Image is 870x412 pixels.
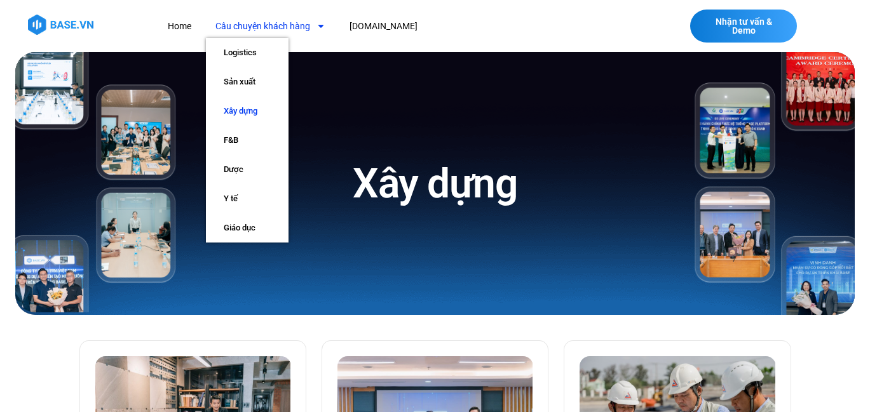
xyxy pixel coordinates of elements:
[158,15,201,38] a: Home
[206,184,289,213] a: Y tế
[353,157,517,210] h1: Xây dựng
[703,17,784,35] span: Nhận tư vấn & Demo
[690,10,797,43] a: Nhận tư vấn & Demo
[206,67,289,96] a: Sản xuất
[206,96,289,126] a: Xây dựng
[206,38,289,67] a: Logistics
[340,15,427,38] a: [DOMAIN_NAME]
[158,15,621,38] nav: Menu
[206,15,335,38] a: Câu chuyện khách hàng
[206,155,289,184] a: Dược
[206,38,289,243] ul: Câu chuyện khách hàng
[206,126,289,155] a: F&B
[206,213,289,243] a: Giáo dục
